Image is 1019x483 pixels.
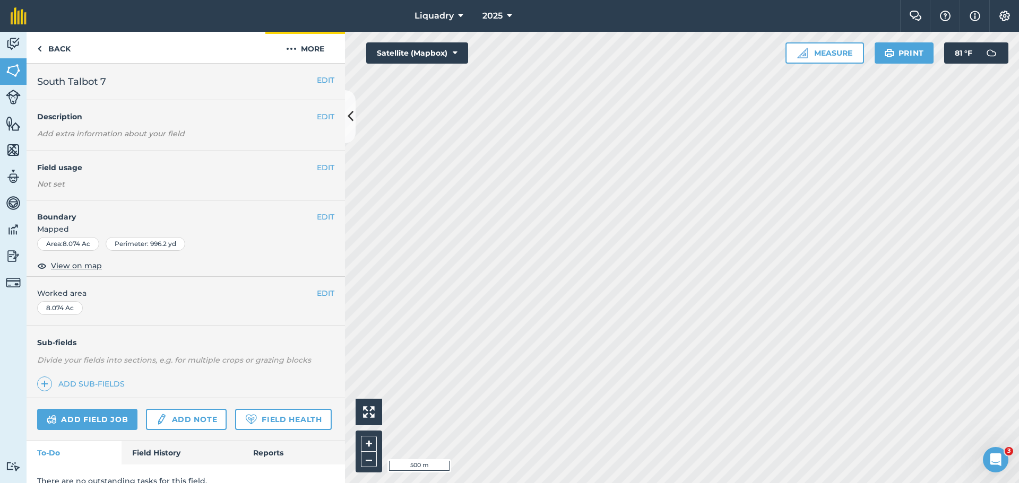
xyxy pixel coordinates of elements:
em: Add extra information about your field [37,129,185,138]
a: To-Do [27,441,122,464]
span: Worked area [37,287,334,299]
img: A cog icon [998,11,1011,21]
img: svg+xml;base64,PHN2ZyB4bWxucz0iaHR0cDovL3d3dy53My5vcmcvMjAwMC9zdmciIHdpZHRoPSI1NiIgaGVpZ2h0PSI2MC... [6,116,21,131]
div: Not set [37,179,334,189]
img: svg+xml;base64,PD94bWwgdmVyc2lvbj0iMS4wIiBlbmNvZGluZz0idXRmLTgiPz4KPCEtLSBHZW5lcmF0b3I6IEFkb2JlIE... [47,413,57,426]
img: svg+xml;base64,PHN2ZyB4bWxucz0iaHR0cDovL3d3dy53My5vcmcvMjAwMC9zdmciIHdpZHRoPSIxOSIgaGVpZ2h0PSIyNC... [884,47,894,59]
button: 81 °F [944,42,1008,64]
a: Add sub-fields [37,376,129,391]
button: EDIT [317,162,334,173]
img: svg+xml;base64,PD94bWwgdmVyc2lvbj0iMS4wIiBlbmNvZGluZz0idXRmLTgiPz4KPCEtLSBHZW5lcmF0b3I6IEFkb2JlIE... [6,169,21,185]
img: svg+xml;base64,PHN2ZyB4bWxucz0iaHR0cDovL3d3dy53My5vcmcvMjAwMC9zdmciIHdpZHRoPSI5IiBoZWlnaHQ9IjI0Ii... [37,42,42,55]
span: 81 ° F [955,42,972,64]
span: Mapped [27,223,345,235]
a: Add note [146,409,227,430]
img: svg+xml;base64,PD94bWwgdmVyc2lvbj0iMS4wIiBlbmNvZGluZz0idXRmLTgiPz4KPCEtLSBHZW5lcmF0b3I6IEFkb2JlIE... [6,461,21,471]
a: Field Health [235,409,331,430]
h4: Sub-fields [27,337,345,348]
button: EDIT [317,287,334,299]
button: EDIT [317,211,334,223]
div: Perimeter : 996.2 yd [106,237,185,251]
span: View on map [51,260,102,271]
h4: Description [37,111,334,122]
em: Divide your fields into sections, e.g. for multiple crops or grazing blocks [37,355,311,365]
span: Liquadry [414,10,454,22]
iframe: Intercom live chat [983,447,1008,472]
img: svg+xml;base64,PD94bWwgdmVyc2lvbj0iMS4wIiBlbmNvZGluZz0idXRmLTgiPz4KPCEtLSBHZW5lcmF0b3I6IEFkb2JlIE... [981,42,1002,64]
img: svg+xml;base64,PD94bWwgdmVyc2lvbj0iMS4wIiBlbmNvZGluZz0idXRmLTgiPz4KPCEtLSBHZW5lcmF0b3I6IEFkb2JlIE... [6,90,21,104]
a: Back [27,32,81,63]
img: svg+xml;base64,PHN2ZyB4bWxucz0iaHR0cDovL3d3dy53My5vcmcvMjAwMC9zdmciIHdpZHRoPSIxNyIgaGVpZ2h0PSIxNy... [970,10,980,22]
button: View on map [37,259,102,272]
img: svg+xml;base64,PD94bWwgdmVyc2lvbj0iMS4wIiBlbmNvZGluZz0idXRmLTgiPz4KPCEtLSBHZW5lcmF0b3I6IEFkb2JlIE... [6,275,21,290]
span: 3 [1005,447,1013,455]
h4: Field usage [37,162,317,173]
img: svg+xml;base64,PHN2ZyB4bWxucz0iaHR0cDovL3d3dy53My5vcmcvMjAwMC9zdmciIHdpZHRoPSI1NiIgaGVpZ2h0PSI2MC... [6,142,21,158]
img: Ruler icon [797,48,808,58]
img: svg+xml;base64,PHN2ZyB4bWxucz0iaHR0cDovL3d3dy53My5vcmcvMjAwMC9zdmciIHdpZHRoPSIyMCIgaGVpZ2h0PSIyNC... [286,42,297,55]
button: Satellite (Mapbox) [366,42,468,64]
button: – [361,452,377,467]
h4: Boundary [27,200,317,223]
div: 8.074 Ac [37,301,83,315]
div: Area : 8.074 Ac [37,237,99,251]
button: Print [875,42,934,64]
img: svg+xml;base64,PD94bWwgdmVyc2lvbj0iMS4wIiBlbmNvZGluZz0idXRmLTgiPz4KPCEtLSBHZW5lcmF0b3I6IEFkb2JlIE... [6,222,21,238]
button: Measure [785,42,864,64]
img: fieldmargin Logo [11,7,27,24]
span: 2025 [482,10,503,22]
img: svg+xml;base64,PD94bWwgdmVyc2lvbj0iMS4wIiBlbmNvZGluZz0idXRmLTgiPz4KPCEtLSBHZW5lcmF0b3I6IEFkb2JlIE... [156,413,167,426]
a: Add field job [37,409,137,430]
img: svg+xml;base64,PD94bWwgdmVyc2lvbj0iMS4wIiBlbmNvZGluZz0idXRmLTgiPz4KPCEtLSBHZW5lcmF0b3I6IEFkb2JlIE... [6,36,21,52]
a: Field History [122,441,242,464]
img: Two speech bubbles overlapping with the left bubble in the forefront [909,11,922,21]
img: svg+xml;base64,PD94bWwgdmVyc2lvbj0iMS4wIiBlbmNvZGluZz0idXRmLTgiPz4KPCEtLSBHZW5lcmF0b3I6IEFkb2JlIE... [6,248,21,264]
button: EDIT [317,111,334,122]
img: Four arrows, one pointing top left, one top right, one bottom right and the last bottom left [363,406,375,418]
img: A question mark icon [939,11,952,21]
button: + [361,436,377,452]
img: svg+xml;base64,PD94bWwgdmVyc2lvbj0iMS4wIiBlbmNvZGluZz0idXRmLTgiPz4KPCEtLSBHZW5lcmF0b3I6IEFkb2JlIE... [6,195,21,211]
img: svg+xml;base64,PHN2ZyB4bWxucz0iaHR0cDovL3d3dy53My5vcmcvMjAwMC9zdmciIHdpZHRoPSIxOCIgaGVpZ2h0PSIyNC... [37,259,47,272]
button: EDIT [317,74,334,86]
span: South Talbot 7 [37,74,106,89]
button: More [265,32,345,63]
img: svg+xml;base64,PHN2ZyB4bWxucz0iaHR0cDovL3d3dy53My5vcmcvMjAwMC9zdmciIHdpZHRoPSIxNCIgaGVpZ2h0PSIyNC... [41,377,48,390]
a: Reports [243,441,345,464]
img: svg+xml;base64,PHN2ZyB4bWxucz0iaHR0cDovL3d3dy53My5vcmcvMjAwMC9zdmciIHdpZHRoPSI1NiIgaGVpZ2h0PSI2MC... [6,63,21,78]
